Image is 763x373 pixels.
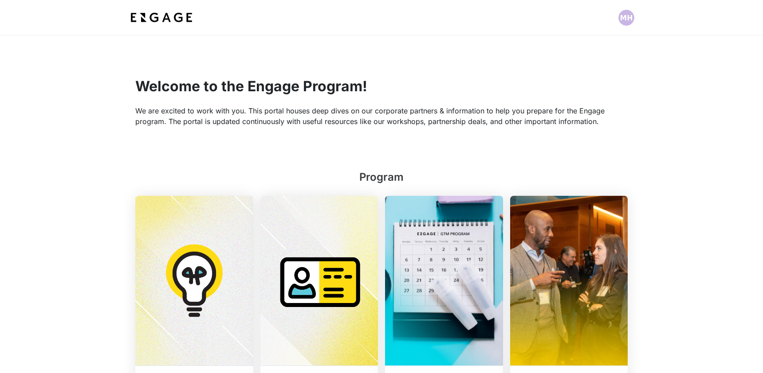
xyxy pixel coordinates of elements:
h2: Program [135,169,628,189]
img: bdf1fb74-1727-4ba0-a5bd-bc74ae9fc70b.jpeg [129,10,194,26]
p: We are excited to work with you. This portal houses deep dives on our corporate partners & inform... [135,105,628,127]
span: Welcome to the Engage Program! [135,78,367,95]
button: Open profile menu [618,10,634,26]
img: Profile picture of Maddie Harper [618,10,634,26]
